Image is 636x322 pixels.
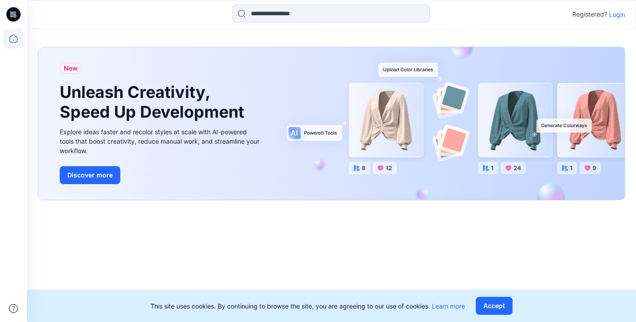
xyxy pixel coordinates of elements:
[432,302,465,310] a: Learn more
[609,10,625,19] p: Login
[64,63,78,74] span: New
[150,301,465,311] p: This site uses cookies. By continuing to browse the site, you are agreeing to our use of cookies.
[60,127,262,155] div: Explore ideas faster and recolor styles at scale with AI-powered tools that boost creativity, red...
[60,166,262,184] a: Discover more
[60,166,120,184] button: Discover more
[476,297,513,315] button: Accept
[60,83,248,121] h1: Unleash Creativity, Speed Up Development
[572,9,607,20] p: Registered?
